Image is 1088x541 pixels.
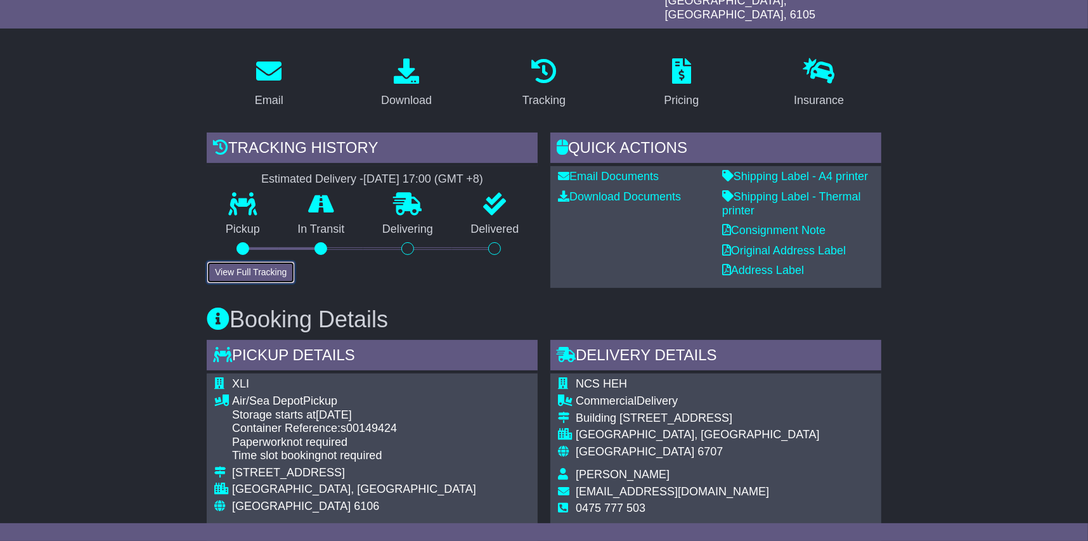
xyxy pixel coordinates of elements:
div: Time slot booking [232,449,530,463]
div: Pickup Details [207,340,538,374]
a: Email [247,54,292,114]
p: Pickup [207,223,279,237]
span: not required [321,449,382,462]
div: Pickup [232,394,530,408]
span: [GEOGRAPHIC_DATA] [576,445,694,458]
div: Building [STREET_ADDRESS] [576,412,820,426]
div: Tracking history [207,133,538,167]
div: Insurance [794,92,844,109]
div: Delivery [576,394,820,408]
span: not required [287,436,347,448]
span: Air/Sea Depot [232,394,303,407]
div: Delivery Details [550,340,881,374]
div: Quick Actions [550,133,881,167]
div: [DATE] 17:00 (GMT +8) [363,173,483,186]
a: Download [373,54,440,114]
span: s00149424 [340,422,397,434]
div: Pricing [664,92,699,109]
p: Delivering [363,223,452,237]
div: [GEOGRAPHIC_DATA], [GEOGRAPHIC_DATA] [576,428,820,442]
p: In Transit [279,223,364,237]
div: [STREET_ADDRESS] [232,466,530,480]
a: Address Label [722,264,804,277]
span: NCS HEH [576,377,627,390]
span: 0475 777 503 [576,502,645,514]
a: Insurance [786,54,852,114]
a: Email Documents [558,170,659,183]
a: Download Documents [558,190,681,203]
span: Commercial [576,394,637,407]
a: Shipping Label - A4 printer [722,170,868,183]
a: Consignment Note [722,224,826,237]
span: XLI [232,377,249,390]
div: Email [255,92,283,109]
h3: Booking Details [207,307,881,332]
div: Download [381,92,432,109]
div: Container Reference: [232,422,530,436]
span: 6106 [354,500,379,512]
span: [GEOGRAPHIC_DATA] [232,500,351,512]
a: Tracking [514,54,574,114]
a: Original Address Label [722,244,846,257]
div: Estimated Delivery - [207,173,538,186]
a: Pricing [656,54,707,114]
div: Paperwork [232,436,530,450]
p: Delivered [452,223,538,237]
span: [EMAIL_ADDRESS][DOMAIN_NAME] [576,485,769,498]
span: 6707 [697,445,723,458]
div: Storage starts at [232,408,530,422]
div: [GEOGRAPHIC_DATA], [GEOGRAPHIC_DATA] [232,483,530,497]
span: [PERSON_NAME] [576,468,670,481]
div: Tracking [522,92,566,109]
button: View Full Tracking [207,261,295,284]
span: [DATE] [316,408,352,421]
a: Shipping Label - Thermal printer [722,190,861,217]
